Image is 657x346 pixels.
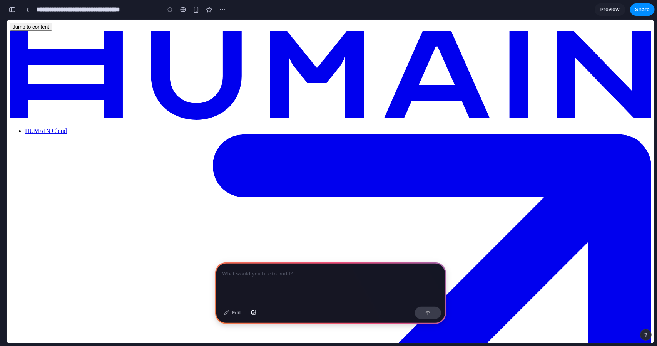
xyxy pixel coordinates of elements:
span: Jump to content [6,4,43,10]
button: Share [630,3,655,16]
span: Preview [600,6,620,13]
span: HUMAIN Cloud [18,108,60,114]
span: Share [635,6,650,13]
a: Preview [595,3,625,16]
button: Jump to content [3,3,46,11]
a: Back to the top [3,95,645,101]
